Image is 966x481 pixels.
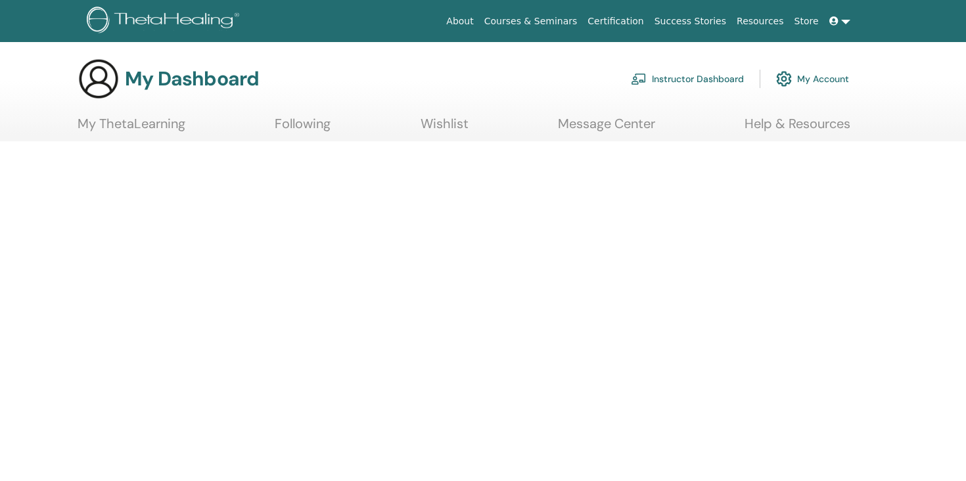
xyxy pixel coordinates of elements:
[441,9,478,34] a: About
[745,116,850,141] a: Help & Resources
[731,9,789,34] a: Resources
[776,68,792,90] img: cog.svg
[558,116,655,141] a: Message Center
[649,9,731,34] a: Success Stories
[582,9,649,34] a: Certification
[479,9,583,34] a: Courses & Seminars
[78,58,120,100] img: generic-user-icon.jpg
[275,116,331,141] a: Following
[125,67,259,91] h3: My Dashboard
[631,73,647,85] img: chalkboard-teacher.svg
[78,116,185,141] a: My ThetaLearning
[789,9,824,34] a: Store
[421,116,469,141] a: Wishlist
[87,7,244,36] img: logo.png
[631,64,744,93] a: Instructor Dashboard
[776,64,849,93] a: My Account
